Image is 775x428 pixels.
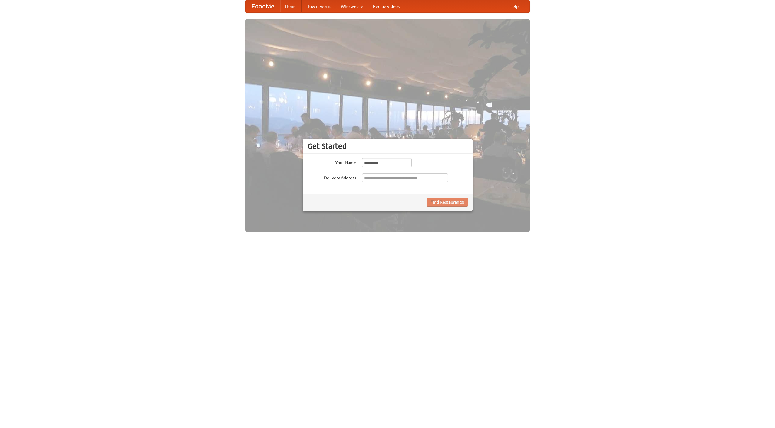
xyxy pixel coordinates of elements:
a: How it works [302,0,336,12]
label: Your Name [308,158,356,166]
a: Home [280,0,302,12]
button: Find Restaurants! [427,198,468,207]
label: Delivery Address [308,173,356,181]
a: FoodMe [246,0,280,12]
a: Help [505,0,523,12]
a: Who we are [336,0,368,12]
h3: Get Started [308,142,468,151]
a: Recipe videos [368,0,404,12]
